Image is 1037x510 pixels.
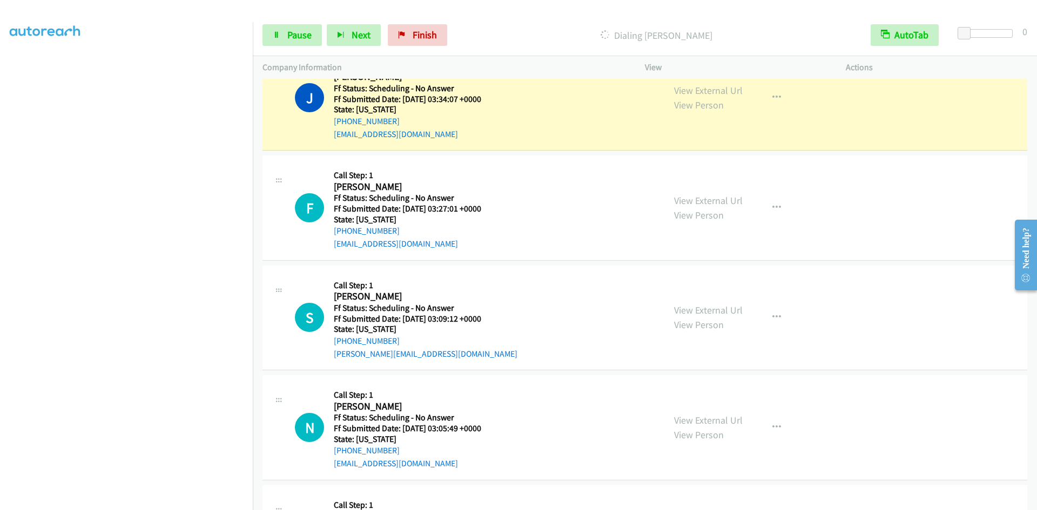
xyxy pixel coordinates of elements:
[674,304,743,316] a: View External Url
[334,203,495,214] h5: Ff Submitted Date: [DATE] 03:27:01 +0000
[295,413,324,442] h1: N
[334,336,400,346] a: [PHONE_NUMBER]
[295,413,324,442] div: The call is yet to be attempted
[295,303,324,332] h1: S
[334,324,517,335] h5: State: [US_STATE]
[674,99,724,111] a: View Person
[334,193,495,203] h5: Ff Status: Scheduling - No Answer
[388,24,447,46] a: Finish
[334,445,400,455] a: [PHONE_NUMBER]
[334,400,495,413] h2: [PERSON_NAME]
[334,94,495,105] h5: Ff Submitted Date: [DATE] 03:34:07 +0000
[1022,24,1027,39] div: 0
[287,29,312,41] span: Pause
[334,170,495,181] h5: Call Step: 1
[846,61,1027,74] p: Actions
[645,61,826,74] p: View
[334,349,517,359] a: [PERSON_NAME][EMAIL_ADDRESS][DOMAIN_NAME]
[334,434,495,445] h5: State: [US_STATE]
[334,104,495,115] h5: State: [US_STATE]
[674,194,743,207] a: View External Url
[674,84,743,97] a: View External Url
[413,29,437,41] span: Finish
[262,61,625,74] p: Company Information
[334,280,517,291] h5: Call Step: 1
[963,29,1013,38] div: Delay between calls (in seconds)
[674,318,724,331] a: View Person
[295,193,324,222] h1: F
[1006,212,1037,298] iframe: Resource Center
[334,290,495,303] h2: [PERSON_NAME]
[295,303,324,332] div: The call is yet to be attempted
[334,458,458,468] a: [EMAIL_ADDRESS][DOMAIN_NAME]
[462,28,851,43] p: Dialing [PERSON_NAME]
[327,24,381,46] button: Next
[295,83,324,112] h1: J
[674,209,724,221] a: View Person
[295,193,324,222] div: The call is yet to be attempted
[334,129,458,139] a: [EMAIL_ADDRESS][DOMAIN_NAME]
[334,303,517,314] h5: Ff Status: Scheduling - No Answer
[334,390,495,400] h5: Call Step: 1
[674,414,743,426] a: View External Url
[334,83,495,94] h5: Ff Status: Scheduling - No Answer
[674,429,724,441] a: View Person
[262,24,322,46] a: Pause
[334,239,458,249] a: [EMAIL_ADDRESS][DOMAIN_NAME]
[334,314,517,324] h5: Ff Submitted Date: [DATE] 03:09:12 +0000
[871,24,939,46] button: AutoTab
[334,181,495,193] h2: [PERSON_NAME]
[334,423,495,434] h5: Ff Submitted Date: [DATE] 03:05:49 +0000
[352,29,371,41] span: Next
[334,226,400,236] a: [PHONE_NUMBER]
[334,412,495,423] h5: Ff Status: Scheduling - No Answer
[334,214,495,225] h5: State: [US_STATE]
[334,116,400,126] a: [PHONE_NUMBER]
